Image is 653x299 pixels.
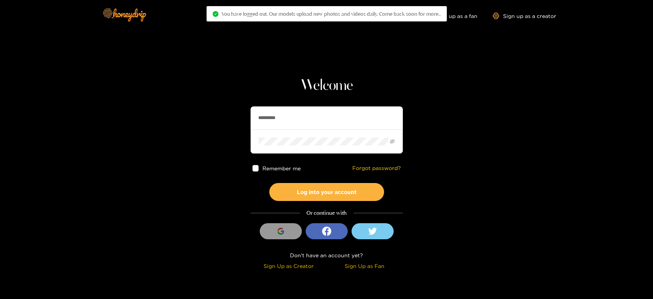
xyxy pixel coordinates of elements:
[329,261,401,270] div: Sign Up as Fan
[251,209,403,217] div: Or continue with
[251,77,403,95] h1: Welcome
[352,165,401,172] a: Forgot password?
[390,139,395,144] span: eye-invisible
[251,251,403,260] div: Don't have an account yet?
[269,183,384,201] button: Log into your account
[493,13,556,19] a: Sign up as a creator
[213,11,218,17] span: check-circle
[262,165,301,171] span: Remember me
[221,11,441,17] span: You have logged out. Our models upload new photos and videos daily. Come back soon for more..
[252,261,325,270] div: Sign Up as Creator
[425,13,477,19] a: Sign up as a fan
